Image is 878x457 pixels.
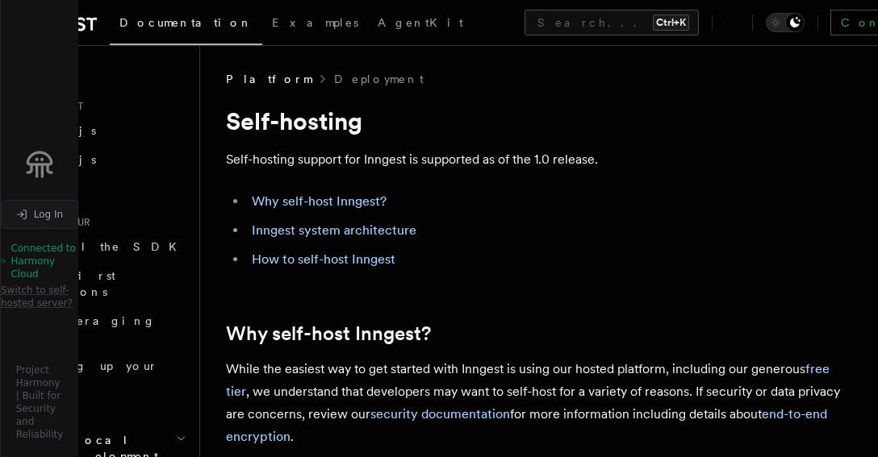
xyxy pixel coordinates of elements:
[262,5,368,44] a: Examples
[368,5,473,44] a: AgentKit
[13,145,190,174] a: Node.js
[766,13,805,32] button: Toggle dark mode
[13,261,190,306] a: Your first Functions
[378,16,463,29] span: AgentKit
[226,71,311,87] span: Platform
[13,116,190,145] a: Next.js
[19,359,158,388] span: Setting up your app
[110,5,262,45] a: Documentation
[370,406,510,422] a: security documentation
[252,193,387,209] a: Why self-host Inngest?
[226,106,852,135] h1: Self-hosting
[119,16,253,29] span: Documentation
[19,240,186,253] span: Install the SDK
[13,58,190,87] a: Home
[19,314,156,343] span: Leveraging Steps
[525,10,699,35] button: Search...Ctrl+K
[13,306,190,351] a: Leveraging Steps
[334,71,424,87] a: Deployment
[13,174,190,203] a: Python
[13,232,190,261] a: Install the SDK
[13,351,190,397] a: Setting up your app
[226,148,852,171] p: Self-hosting support for Inngest is supported as of the 1.0 release.
[653,15,689,31] kbd: Ctrl+K
[252,251,395,267] a: How to self-host Inngest
[226,322,431,345] a: Why self-host Inngest?
[272,16,358,29] span: Examples
[252,222,416,238] a: Inngest system architecture
[226,358,852,448] p: While the easiest way to get started with Inngest is using our hosted platform, including our gen...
